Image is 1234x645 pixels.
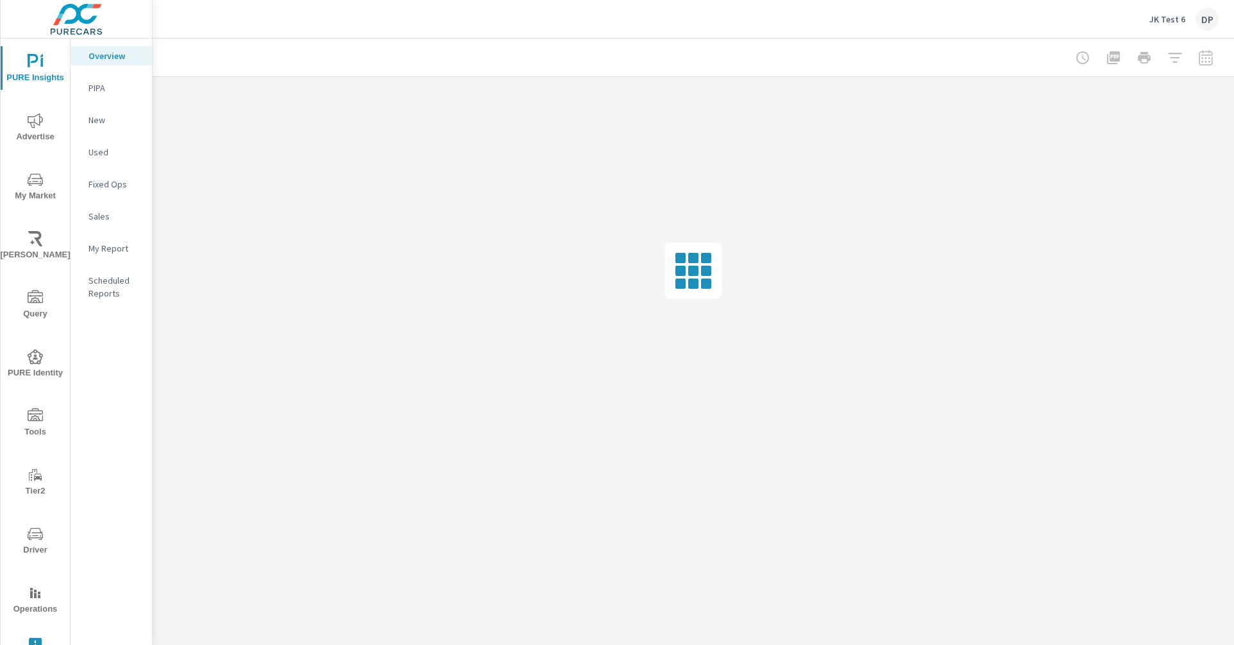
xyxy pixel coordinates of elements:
[4,54,66,85] span: PURE Insights
[1196,8,1219,31] div: DP
[4,349,66,381] span: PURE Identity
[4,113,66,144] span: Advertise
[89,114,142,126] p: New
[71,207,152,226] div: Sales
[4,526,66,558] span: Driver
[4,290,66,322] span: Query
[89,242,142,255] p: My Report
[89,49,142,62] p: Overview
[71,175,152,194] div: Fixed Ops
[89,146,142,159] p: Used
[71,142,152,162] div: Used
[89,82,142,94] p: PIPA
[71,271,152,303] div: Scheduled Reports
[1149,13,1185,25] p: JK Test 6
[89,274,142,300] p: Scheduled Reports
[71,110,152,130] div: New
[71,78,152,98] div: PIPA
[71,239,152,258] div: My Report
[4,231,66,262] span: [PERSON_NAME]
[4,408,66,440] span: Tools
[71,46,152,65] div: Overview
[4,172,66,203] span: My Market
[4,467,66,499] span: Tier2
[89,178,142,191] p: Fixed Ops
[89,210,142,223] p: Sales
[4,585,66,617] span: Operations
